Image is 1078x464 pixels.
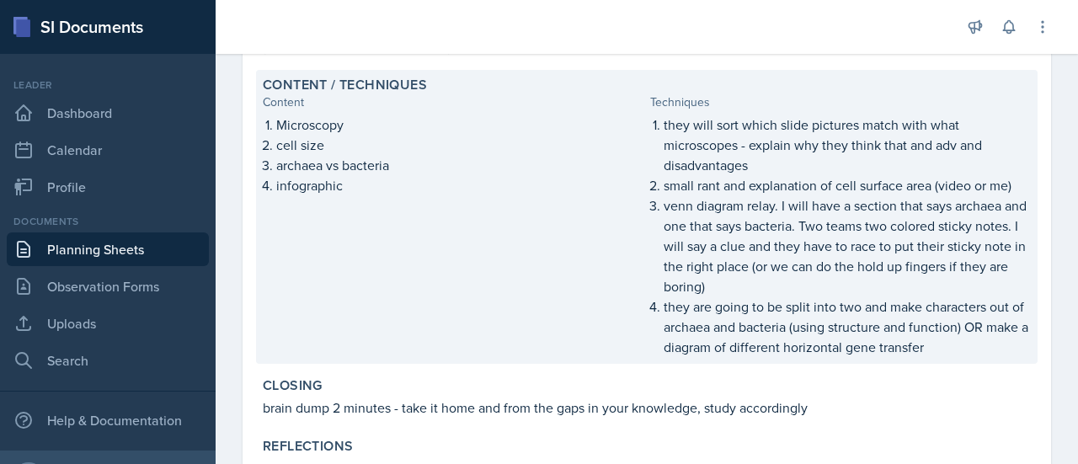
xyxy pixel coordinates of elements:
p: they will sort which slide pictures match with what microscopes - explain why they think that and... [664,115,1031,175]
div: Techniques [650,93,1031,111]
p: Microscopy [276,115,643,135]
a: Calendar [7,133,209,167]
a: Profile [7,170,209,204]
label: Reflections [263,438,353,455]
p: small rant and explanation of cell surface area (video or me) [664,175,1031,195]
a: Uploads [7,307,209,340]
div: Content [263,93,643,111]
a: Search [7,344,209,377]
a: Planning Sheets [7,232,209,266]
p: they are going to be split into two and make characters out of archaea and bacteria (using struct... [664,296,1031,357]
label: Closing [263,377,323,394]
p: venn diagram relay. I will have a section that says archaea and one that says bacteria. Two teams... [664,195,1031,296]
p: infographic [276,175,643,195]
label: Content / Techniques [263,77,427,93]
p: cell size [276,135,643,155]
p: archaea vs bacteria [276,155,643,175]
div: Help & Documentation [7,403,209,437]
div: Leader [7,77,209,93]
a: Dashboard [7,96,209,130]
a: Observation Forms [7,269,209,303]
div: Documents [7,214,209,229]
p: brain dump 2 minutes - take it home and from the gaps in your knowledge, study accordingly [263,397,1031,418]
